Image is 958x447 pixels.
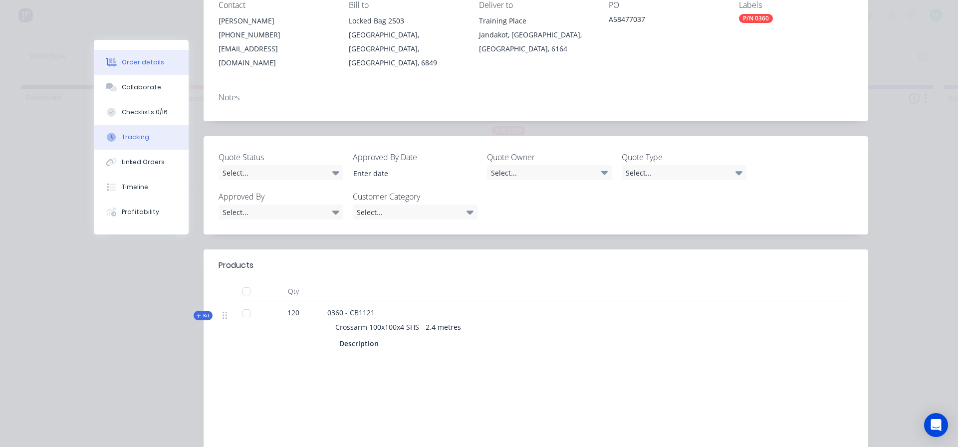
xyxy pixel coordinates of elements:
label: Quote Type [622,151,746,163]
div: Labels [739,0,853,10]
div: Description [339,336,383,351]
label: Customer Category [353,191,478,203]
div: Contact [219,0,333,10]
button: Linked Orders [94,150,189,175]
button: Tracking [94,125,189,150]
div: Open Intercom Messenger [924,413,948,437]
div: Locked Bag 2503[GEOGRAPHIC_DATA], [GEOGRAPHIC_DATA], [GEOGRAPHIC_DATA], 6849 [349,14,463,70]
div: [PHONE_NUMBER] [219,28,333,42]
label: Quote Owner [487,151,612,163]
div: Select... [353,205,478,220]
div: Deliver to [479,0,593,10]
div: Kit [194,311,213,320]
div: Timeline [122,183,148,192]
span: Kit [197,312,210,319]
div: Jandakot, [GEOGRAPHIC_DATA], [GEOGRAPHIC_DATA], 6164 [479,28,593,56]
div: Tracking [122,133,149,142]
div: Linked Orders [122,158,165,167]
div: [PERSON_NAME][PHONE_NUMBER][EMAIL_ADDRESS][DOMAIN_NAME] [219,14,333,70]
div: Order details [122,58,164,67]
div: Select... [219,165,343,180]
div: Bill to [349,0,463,10]
div: P/N 0360 [739,14,773,23]
span: 120 [287,307,299,318]
label: Approved By [219,191,343,203]
div: PO [609,0,723,10]
div: Select... [487,165,612,180]
div: Checklists 0/16 [122,108,168,117]
div: Training Place [479,14,593,28]
button: Checklists 0/16 [94,100,189,125]
button: Profitability [94,200,189,224]
div: [PERSON_NAME] [219,14,333,28]
div: Qty [263,281,323,301]
div: Collaborate [122,83,161,92]
div: Select... [219,205,343,220]
div: Products [219,259,253,271]
label: Approved By Date [353,151,478,163]
span: Crossarm 100x100x4 SHS - 2.4 metres [335,322,461,332]
div: [EMAIL_ADDRESS][DOMAIN_NAME] [219,42,333,70]
input: Enter date [346,166,471,181]
div: Select... [622,165,746,180]
div: [GEOGRAPHIC_DATA], [GEOGRAPHIC_DATA], [GEOGRAPHIC_DATA], 6849 [349,28,463,70]
div: Locked Bag 2503 [349,14,463,28]
div: Profitability [122,208,159,217]
button: Collaborate [94,75,189,100]
span: 0360 - CB1121 [327,308,375,317]
div: A58477037 [609,14,723,28]
div: Training PlaceJandakot, [GEOGRAPHIC_DATA], [GEOGRAPHIC_DATA], 6164 [479,14,593,56]
button: Order details [94,50,189,75]
label: Quote Status [219,151,343,163]
button: Timeline [94,175,189,200]
div: Notes [219,93,853,102]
